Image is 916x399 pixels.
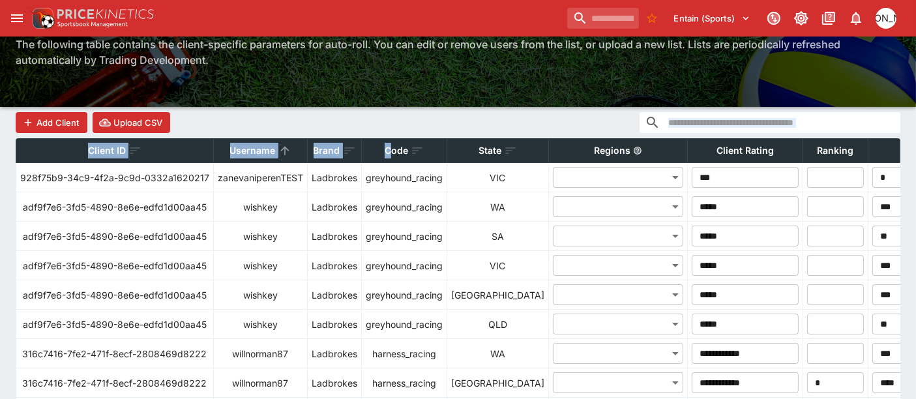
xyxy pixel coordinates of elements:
button: No Bookmarks [642,8,662,29]
td: adf9f7e6-3fd5-4890-8e6e-edfd1d00aa45 [16,222,214,251]
td: 316c7416-7fe2-471f-8ecf-2808469d8222 [16,339,214,368]
p: Client ID [88,143,126,158]
td: WA [447,339,549,368]
p: State [479,143,501,158]
th: Ranking [803,139,868,163]
button: Toggle light/dark mode [790,7,813,30]
td: Ladbrokes [308,310,362,339]
p: Code [385,143,408,158]
td: [GEOGRAPHIC_DATA] [447,280,549,310]
td: VIC [447,251,549,280]
td: SA [447,222,549,251]
td: VIC [447,163,549,192]
td: adf9f7e6-3fd5-4890-8e6e-edfd1d00aa45 [16,280,214,310]
td: 928f75b9-34c9-4f2a-9c9d-0332a1620217 [16,163,214,192]
td: Ladbrokes [308,368,362,398]
img: PriceKinetics [57,9,154,19]
td: Ladbrokes [308,339,362,368]
button: Connected to PK [762,7,786,30]
td: Ladbrokes [308,251,362,280]
td: adf9f7e6-3fd5-4890-8e6e-edfd1d00aa45 [16,310,214,339]
td: greyhound_racing [362,192,447,222]
td: 316c7416-7fe2-471f-8ecf-2808469d8222 [16,368,214,398]
div: Jonty Andrew [876,8,896,29]
td: WA [447,192,549,222]
td: adf9f7e6-3fd5-4890-8e6e-edfd1d00aa45 [16,192,214,222]
button: Select Tenant [666,8,758,29]
h6: The following table contains the client-specific parameters for auto-roll. You can edit or remove... [16,37,900,68]
button: open drawer [5,7,29,30]
button: Jonty Andrew [872,4,900,33]
img: Sportsbook Management [57,22,128,27]
img: PriceKinetics Logo [29,5,55,31]
p: Brand [314,143,340,158]
td: harness_racing [362,368,447,398]
td: adf9f7e6-3fd5-4890-8e6e-edfd1d00aa45 [16,251,214,280]
td: Ladbrokes [308,163,362,192]
td: wishkey [214,251,308,280]
button: Documentation [817,7,840,30]
input: search [567,8,639,29]
td: Ladbrokes [308,280,362,310]
button: Upload CSV [93,112,171,133]
td: [GEOGRAPHIC_DATA] [447,368,549,398]
td: zanevaniperenTEST [214,163,308,192]
p: Username [230,143,276,158]
td: wishkey [214,310,308,339]
td: willnorman87 [214,368,308,398]
td: wishkey [214,192,308,222]
td: Ladbrokes [308,192,362,222]
td: greyhound_racing [362,251,447,280]
td: Ladbrokes [308,222,362,251]
th: Client Rating [688,139,803,163]
svg: Regions which the autoroll setting will apply to. More than one can be selected to apply to multi... [633,146,642,155]
button: Notifications [844,7,868,30]
p: Regions [594,143,630,158]
td: harness_racing [362,339,447,368]
button: Add Client [16,112,87,133]
td: wishkey [214,222,308,251]
td: greyhound_racing [362,163,447,192]
td: greyhound_racing [362,280,447,310]
td: greyhound_racing [362,222,447,251]
td: wishkey [214,280,308,310]
td: greyhound_racing [362,310,447,339]
td: willnorman87 [214,339,308,368]
td: QLD [447,310,549,339]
